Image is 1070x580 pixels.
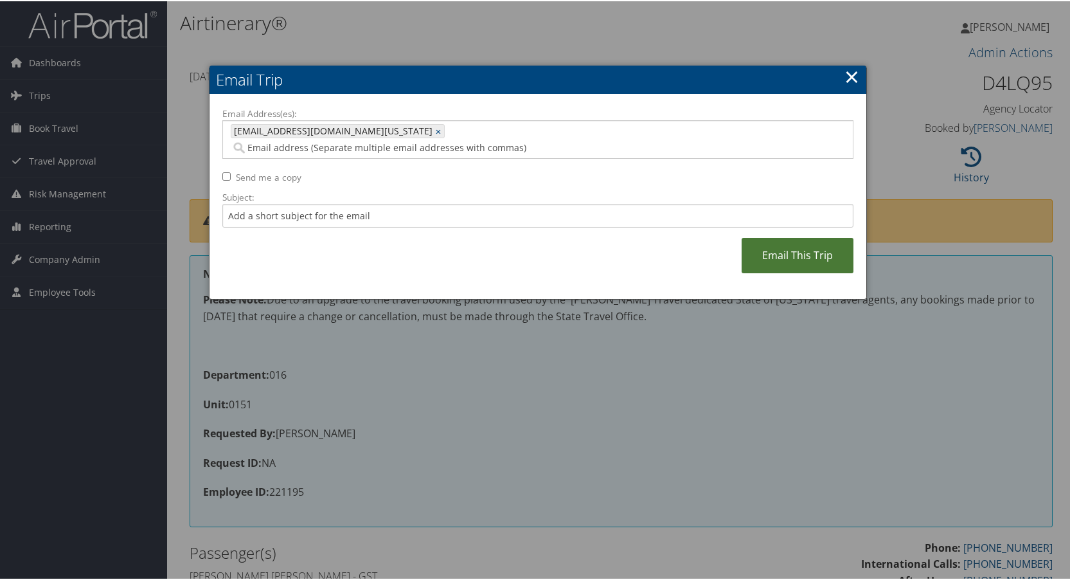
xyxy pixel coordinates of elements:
span: [EMAIL_ADDRESS][DOMAIN_NAME][US_STATE] [231,123,432,136]
a: × [844,62,859,88]
label: Subject: [222,190,853,203]
a: Email This Trip [742,237,853,272]
input: Email address (Separate multiple email addresses with commas) [231,140,727,153]
h2: Email Trip [210,64,866,93]
input: Add a short subject for the email [222,203,853,226]
a: × [436,123,444,136]
label: Send me a copy [236,170,301,183]
label: Email Address(es): [222,106,853,119]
